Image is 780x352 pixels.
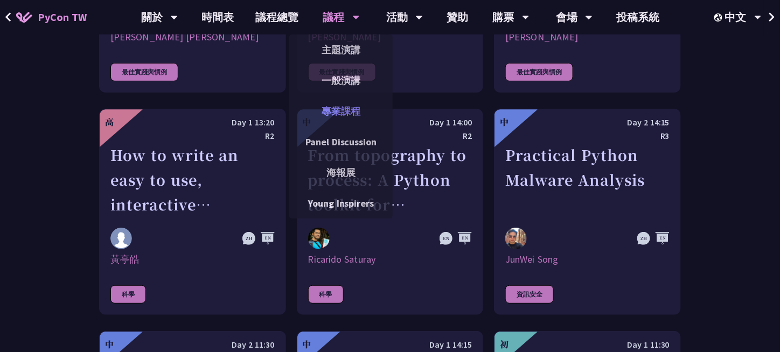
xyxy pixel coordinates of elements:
[99,109,286,315] a: 高 Day 1 13:20 R2 How to write an easy to use, interactive physics/science/engineering simulator l...
[110,338,275,351] div: Day 2 11:30
[110,253,275,266] div: 黃亭皓
[110,143,275,217] div: How to write an easy to use, interactive physics/science/engineering simulator leveraging ctypes,...
[5,4,97,31] a: PyCon TW
[308,228,330,249] img: Ricarido Saturay
[110,228,132,249] img: 黃亭皓
[110,129,275,143] div: R2
[105,338,114,351] div: 中
[714,13,725,22] img: Locale Icon
[308,285,344,304] div: 科學
[494,109,681,315] a: 中 Day 2 14:15 R3 Practical Python Malware Analysis JunWei Song JunWei Song 資訊安全
[505,63,573,81] div: 最佳實踐與慣例
[110,285,146,304] div: 科學
[303,338,311,351] div: 中
[289,191,393,216] a: Young Inspirers
[505,228,527,249] img: JunWei Song
[505,253,670,266] div: JunWei Song
[110,63,178,81] div: 最佳實踐與慣例
[505,129,670,143] div: R3
[110,31,275,44] div: [PERSON_NAME] [PERSON_NAME]
[500,116,509,129] div: 中
[500,338,509,351] div: 初
[289,98,393,124] a: 專業課程
[505,285,554,304] div: 資訊安全
[289,68,393,93] a: 一般演講
[505,116,670,129] div: Day 2 14:15
[110,116,275,129] div: Day 1 13:20
[308,338,472,351] div: Day 1 14:15
[289,37,393,62] a: 主題演講
[505,31,670,44] div: [PERSON_NAME]
[105,116,114,129] div: 高
[289,129,393,154] a: Panel Discussion
[38,9,87,25] span: PyCon TW
[289,160,393,185] a: 海報展
[505,338,670,351] div: Day 1 11:30
[16,12,32,23] img: Home icon of PyCon TW 2025
[505,143,670,217] div: Practical Python Malware Analysis
[308,253,472,266] div: Ricarido Saturay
